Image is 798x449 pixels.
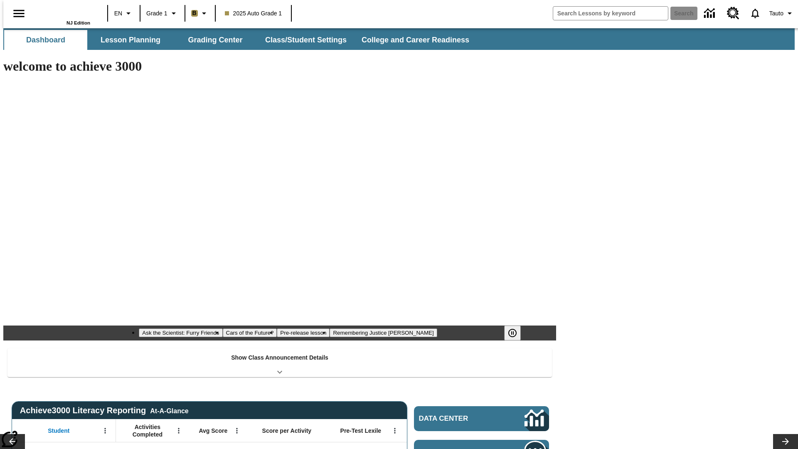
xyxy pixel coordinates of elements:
[699,2,722,25] a: Data Center
[139,328,222,337] button: Slide 1 Ask the Scientist: Furry Friends
[114,9,122,18] span: EN
[330,328,437,337] button: Slide 4 Remembering Justice O'Connor
[172,424,185,437] button: Open Menu
[120,423,175,438] span: Activities Completed
[199,427,227,434] span: Avg Score
[769,9,783,18] span: Tauto
[225,9,282,18] span: 2025 Auto Grade 1
[3,59,556,74] h1: welcome to achieve 3000
[504,326,529,340] div: Pause
[766,6,798,21] button: Profile/Settings
[36,4,90,20] a: Home
[340,427,382,434] span: Pre-Test Lexile
[89,30,172,50] button: Lesson Planning
[419,414,497,423] span: Data Center
[188,6,212,21] button: Boost Class color is light brown. Change class color
[192,8,197,18] span: B
[66,20,90,25] span: NJ Edition
[773,434,798,449] button: Lesson carousel, Next
[744,2,766,24] a: Notifications
[223,328,277,337] button: Slide 2 Cars of the Future?
[48,427,69,434] span: Student
[143,6,182,21] button: Grade: Grade 1, Select a grade
[7,348,552,377] div: Show Class Announcement Details
[277,328,330,337] button: Slide 3 Pre-release lesson
[36,3,90,25] div: Home
[111,6,137,21] button: Language: EN, Select a language
[146,9,167,18] span: Grade 1
[553,7,668,20] input: search field
[504,326,521,340] button: Pause
[4,30,87,50] button: Dashboard
[262,427,312,434] span: Score per Activity
[20,406,189,415] span: Achieve3000 Literacy Reporting
[259,30,353,50] button: Class/Student Settings
[414,406,549,431] a: Data Center
[99,424,111,437] button: Open Menu
[355,30,476,50] button: College and Career Readiness
[722,2,744,25] a: Resource Center, Will open in new tab
[7,1,31,26] button: Open side menu
[174,30,257,50] button: Grading Center
[150,406,188,415] div: At-A-Glance
[3,30,477,50] div: SubNavbar
[389,424,401,437] button: Open Menu
[231,424,243,437] button: Open Menu
[231,353,328,362] p: Show Class Announcement Details
[3,28,795,50] div: SubNavbar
